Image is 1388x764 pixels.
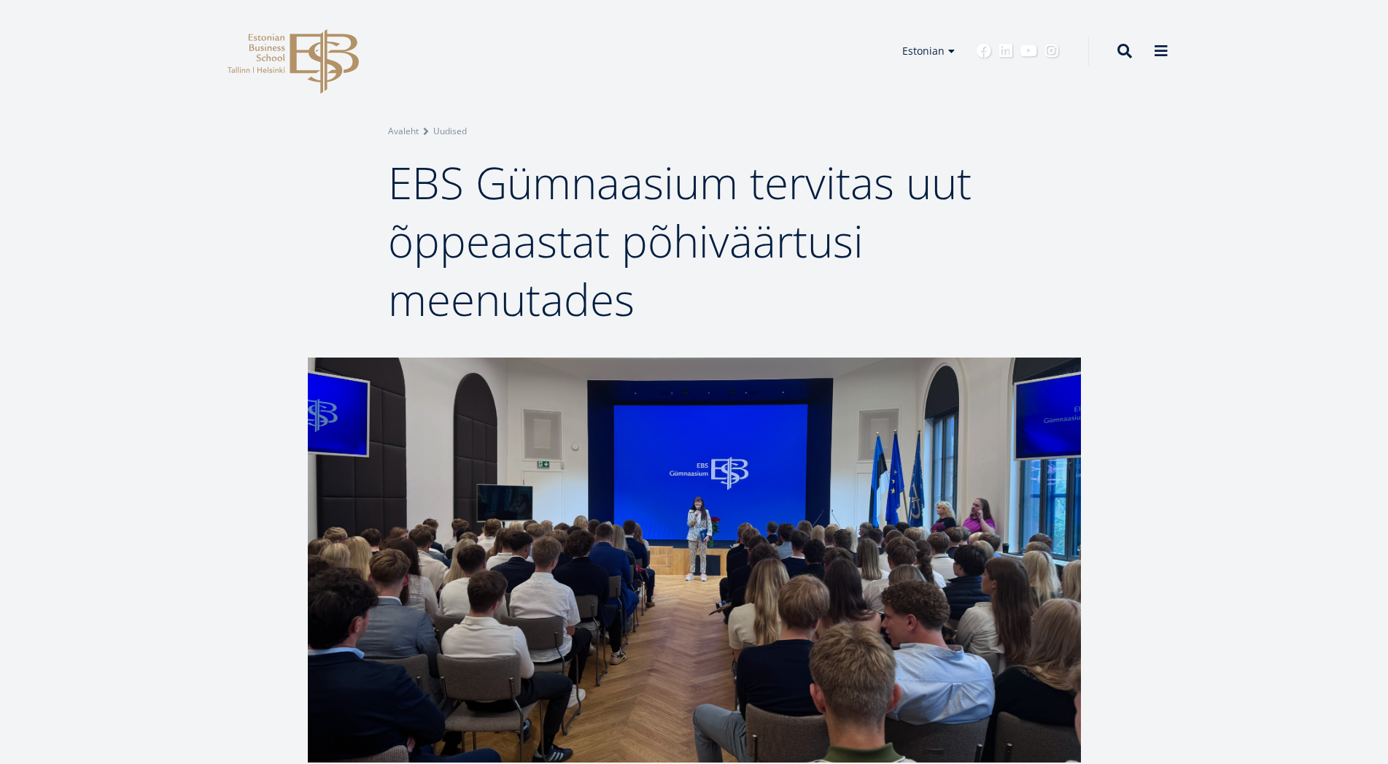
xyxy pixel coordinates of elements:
a: Avaleht [388,124,419,139]
a: Facebook [977,44,991,58]
a: Uudised [433,124,467,139]
a: Youtube [1020,44,1037,58]
img: a [308,358,1081,763]
a: Linkedin [999,44,1013,58]
span: EBS Gümnaasium tervitas uut õppeaastat põhiväärtusi meenutades [388,153,972,329]
a: Instagram [1044,44,1059,58]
